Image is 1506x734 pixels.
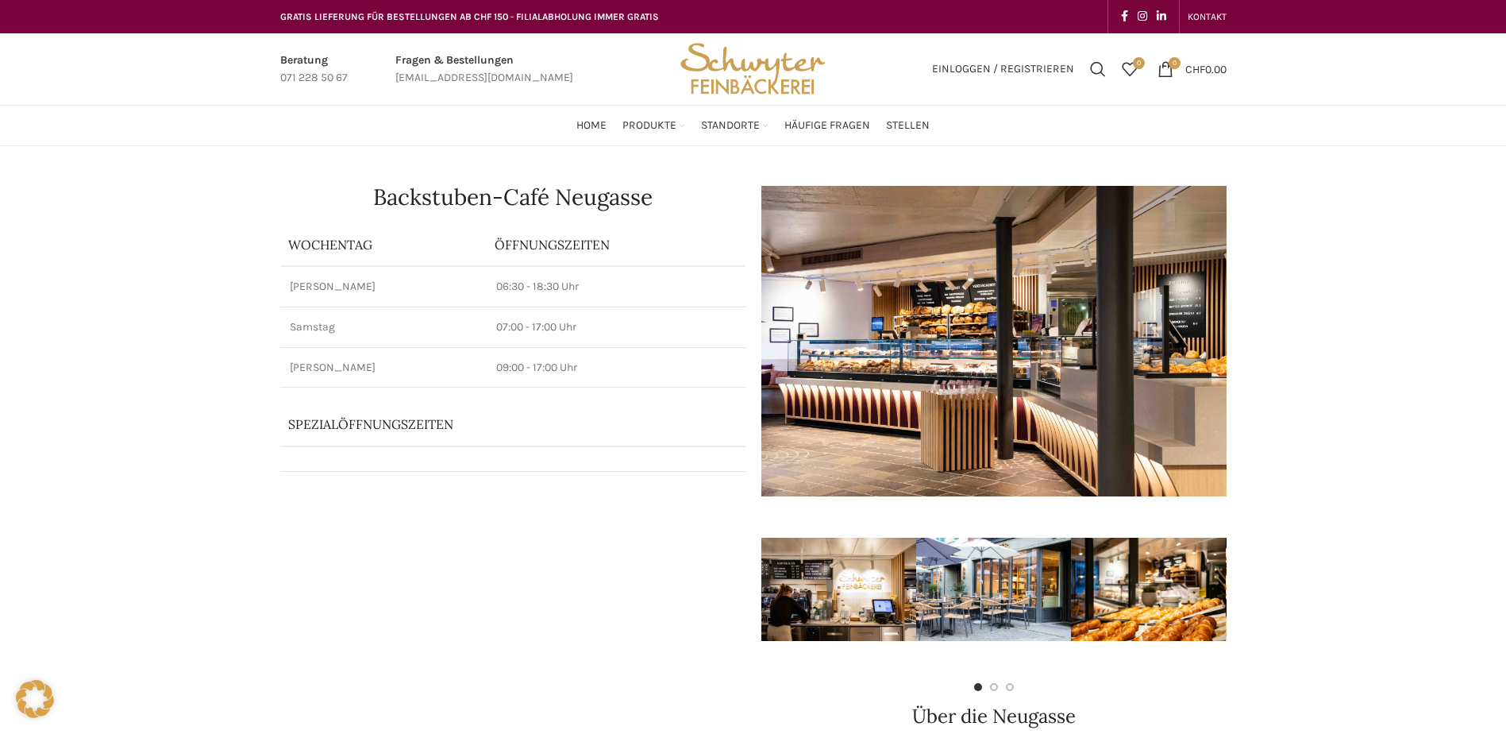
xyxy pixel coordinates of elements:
[886,110,930,141] a: Stellen
[288,415,693,433] p: Spezialöffnungszeiten
[1226,512,1381,667] div: 4 / 7
[761,512,916,667] div: 1 / 7
[576,118,607,133] span: Home
[496,319,736,335] p: 07:00 - 17:00 Uhr
[932,64,1074,75] span: Einloggen / Registrieren
[1150,53,1234,85] a: 0 CHF0.00
[576,110,607,141] a: Home
[974,683,982,691] li: Go to slide 1
[290,360,477,376] p: [PERSON_NAME]
[1188,11,1227,22] span: KONTAKT
[622,110,685,141] a: Produkte
[1114,53,1146,85] div: Meine Wunschliste
[288,236,479,253] p: Wochentag
[1180,1,1234,33] div: Secondary navigation
[784,118,870,133] span: Häufige Fragen
[1114,53,1146,85] a: 0
[395,52,573,87] a: Infobox link
[1133,6,1152,28] a: Instagram social link
[701,118,760,133] span: Standorte
[496,279,736,295] p: 06:30 - 18:30 Uhr
[280,11,659,22] span: GRATIS LIEFERUNG FÜR BESTELLUNGEN AB CHF 150 - FILIALABHOLUNG IMMER GRATIS
[675,33,830,105] img: Bäckerei Schwyter
[990,683,998,691] li: Go to slide 2
[1133,57,1145,69] span: 0
[622,118,676,133] span: Produkte
[1006,683,1014,691] li: Go to slide 3
[495,236,738,253] p: ÖFFNUNGSZEITEN
[701,110,768,141] a: Standorte
[916,538,1071,641] img: schwyter-61
[280,52,348,87] a: Infobox link
[1185,62,1227,75] bdi: 0.00
[1188,1,1227,33] a: KONTAKT
[1185,62,1205,75] span: CHF
[280,186,745,208] h1: Backstuben-Café Neugasse
[290,319,477,335] p: Samstag
[761,538,916,641] img: schwyter-17
[1152,6,1171,28] a: Linkedin social link
[1071,538,1226,641] img: schwyter-12
[290,279,477,295] p: [PERSON_NAME]
[496,360,736,376] p: 09:00 - 17:00 Uhr
[916,512,1071,667] div: 2 / 7
[924,53,1082,85] a: Einloggen / Registrieren
[1169,57,1181,69] span: 0
[1116,6,1133,28] a: Facebook social link
[886,118,930,133] span: Stellen
[675,61,830,75] a: Site logo
[784,110,870,141] a: Häufige Fragen
[272,110,1234,141] div: Main navigation
[761,707,1227,726] h2: Über die Neugasse
[1071,512,1226,667] div: 3 / 7
[1226,538,1381,641] img: schwyter-10
[1082,53,1114,85] a: Suchen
